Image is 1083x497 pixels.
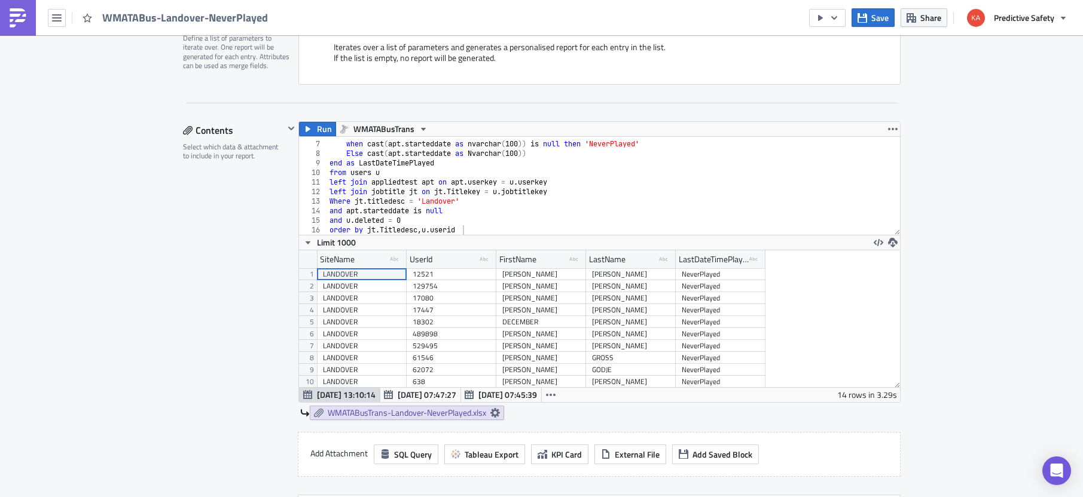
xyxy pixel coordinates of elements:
[353,122,414,136] span: WMATABusTrans
[323,340,401,352] div: LANDOVER
[413,376,490,388] div: 638
[328,407,486,418] span: WMATABusTrans-Landover-NeverPlayed.xlsx
[502,292,580,304] div: [PERSON_NAME]
[413,304,490,316] div: 17447
[679,250,749,268] div: LastDateTimePlayed
[465,448,518,461] span: Tableau Export
[335,122,432,136] button: WMATABusTrans
[311,42,888,72] div: Iterates over a list of parameters and generates a personalised report for each entry in the list...
[323,268,401,280] div: LANDOVER
[413,328,490,340] div: 489898
[592,268,670,280] div: [PERSON_NAME]
[299,206,328,216] div: 14
[299,197,328,206] div: 13
[682,328,759,340] div: NeverPlayed
[592,352,670,364] div: GROSS
[299,388,380,402] button: [DATE] 13:10:14
[682,340,759,352] div: NeverPlayed
[551,448,582,461] span: KPI Card
[852,8,895,27] button: Save
[323,292,401,304] div: LANDOVER
[672,444,759,464] button: Add Saved Block
[317,236,356,249] span: Limit 1000
[323,352,401,364] div: LANDOVER
[531,444,588,464] button: KPI Card
[413,316,490,328] div: 18302
[374,444,438,464] button: SQL Query
[837,388,897,402] div: 14 rows in 3.29s
[502,328,580,340] div: [PERSON_NAME]
[460,388,542,402] button: [DATE] 07:45:39
[682,316,759,328] div: NeverPlayed
[502,304,580,316] div: [PERSON_NAME]
[8,8,28,27] img: PushMetrics
[502,352,580,364] div: [PERSON_NAME]
[589,250,626,268] div: LastName
[502,340,580,352] div: [PERSON_NAME]
[413,340,490,352] div: 529495
[320,250,355,268] div: SiteName
[323,280,401,292] div: LANDOVER
[592,316,670,328] div: [PERSON_NAME]
[413,292,490,304] div: 17080
[592,292,670,304] div: [PERSON_NAME]
[502,268,580,280] div: [PERSON_NAME]
[5,5,571,14] body: Rich Text Area. Press ALT-0 for help.
[380,388,461,402] button: [DATE] 07:47:27
[502,316,580,328] div: DECEMBER
[299,235,360,250] button: Limit 1000
[310,406,504,420] a: WMATABusTrans-Landover-NeverPlayed.xlsx
[398,388,456,401] span: [DATE] 07:47:27
[299,168,328,177] div: 10
[615,448,660,461] span: External File
[994,11,1054,24] span: Predictive Safety
[502,280,580,292] div: [PERSON_NAME]
[682,376,759,388] div: NeverPlayed
[299,216,328,225] div: 15
[299,187,328,197] div: 12
[592,280,670,292] div: [PERSON_NAME]
[413,268,490,280] div: 12521
[444,444,525,464] button: Tableau Export
[183,142,284,161] div: Select which data & attachment to include in your report.
[682,292,759,304] div: NeverPlayed
[323,328,401,340] div: LANDOVER
[592,304,670,316] div: [PERSON_NAME]
[413,364,490,376] div: 62072
[317,122,332,136] span: Run
[499,250,536,268] div: FirstName
[966,8,986,28] img: Avatar
[410,250,432,268] div: UserId
[682,268,759,280] div: NeverPlayed
[682,364,759,376] div: NeverPlayed
[871,11,889,24] span: Save
[682,352,759,364] div: NeverPlayed
[299,122,336,136] button: Run
[960,5,1074,31] button: Predictive Safety
[592,340,670,352] div: [PERSON_NAME]
[299,177,328,187] div: 11
[102,11,269,24] span: WMATABus-Landover-NeverPlayed
[299,149,328,158] div: 8
[323,376,401,388] div: LANDOVER
[394,448,432,461] span: SQL Query
[317,388,376,401] span: [DATE] 13:10:14
[323,304,401,316] div: LANDOVER
[592,328,670,340] div: [PERSON_NAME]
[299,225,328,235] div: 16
[284,121,298,136] button: Hide content
[592,376,670,388] div: [PERSON_NAME]
[920,11,941,24] span: Share
[682,280,759,292] div: NeverPlayed
[478,388,537,401] span: [DATE] 07:45:39
[413,352,490,364] div: 61546
[183,121,284,139] div: Contents
[692,448,752,461] span: Add Saved Block
[682,304,759,316] div: NeverPlayed
[299,158,328,168] div: 9
[502,364,580,376] div: [PERSON_NAME]
[413,280,490,292] div: 129754
[323,364,401,376] div: LANDOVER
[183,33,291,70] div: Define a list of parameters to iterate over. One report will be generated for each entry. Attribu...
[594,444,666,464] button: External File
